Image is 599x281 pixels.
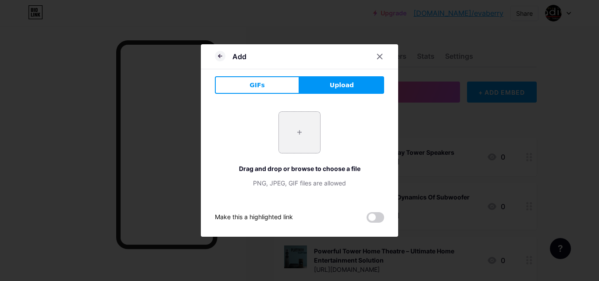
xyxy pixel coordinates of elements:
button: Upload [299,76,384,94]
span: Upload [330,81,354,90]
div: Make this a highlighted link [215,212,293,223]
div: Drag and drop or browse to choose a file [215,164,384,173]
div: Add [232,51,246,62]
span: GIFs [250,81,265,90]
div: PNG, JPEG, GIF files are allowed [215,178,384,188]
button: GIFs [215,76,299,94]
